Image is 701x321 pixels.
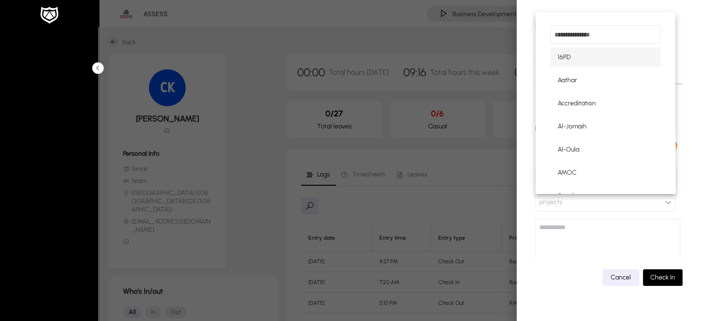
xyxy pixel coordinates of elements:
[550,163,660,182] mat-option: AMOC
[550,71,660,90] mat-option: Aathar
[558,75,577,86] span: Aathar
[550,25,660,44] input: dropdown search
[550,94,660,113] mat-option: Accreditation
[558,52,571,63] span: 16PD
[550,48,660,67] mat-option: 16PD
[558,98,596,109] span: Accreditation
[550,140,660,159] mat-option: Al-Oula
[558,121,587,132] span: Al-Jomaih
[550,186,660,206] mat-option: Apache
[558,144,579,155] span: Al-Oula
[550,117,660,136] mat-option: Al-Jomaih
[558,190,580,201] span: Apache
[558,167,577,178] span: AMOC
